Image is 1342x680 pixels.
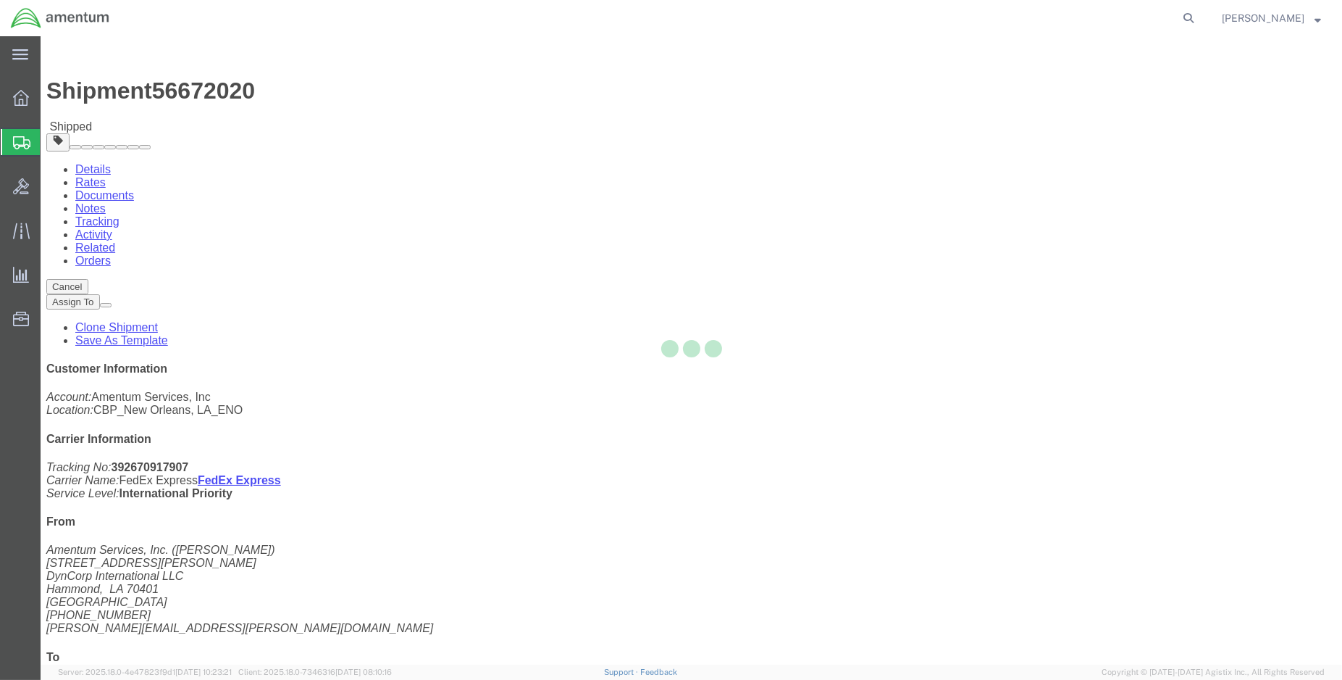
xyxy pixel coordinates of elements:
img: logo [10,7,110,29]
a: Feedback [640,668,677,676]
span: Server: 2025.18.0-4e47823f9d1 [58,668,232,676]
span: Client: 2025.18.0-7346316 [238,668,392,676]
span: [DATE] 10:23:21 [175,668,232,676]
span: Brian Marquez [1222,10,1304,26]
button: [PERSON_NAME] [1221,9,1322,27]
a: Support [604,668,640,676]
span: Copyright © [DATE]-[DATE] Agistix Inc., All Rights Reserved [1102,666,1325,679]
span: [DATE] 08:10:16 [335,668,392,676]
